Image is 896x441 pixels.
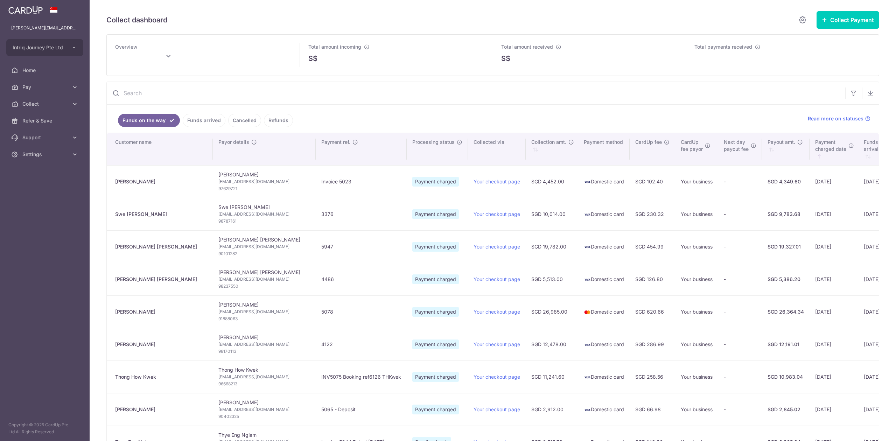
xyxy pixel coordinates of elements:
img: mastercard-sm-87a3fd1e0bddd137fecb07648320f44c262e2538e7db6024463105ddbc961eb2.png [584,309,591,316]
a: Your checkout page [474,406,520,412]
span: Payment ref. [321,139,350,146]
td: Your business [675,198,718,230]
span: CardUp fee [635,139,662,146]
span: 91888063 [218,315,310,322]
td: - [718,165,762,198]
span: Total amount incoming [308,44,361,50]
div: SGD 26,364.34 [768,308,804,315]
span: Funds arrival date [864,139,890,153]
td: 5078 [316,295,407,328]
img: visa-sm-192604c4577d2d35970c8ed26b86981c2741ebd56154ab54ad91a526f0f24972.png [584,406,591,413]
input: Search [107,82,845,104]
span: Payment charged [412,209,459,219]
a: Read more on statuses [808,115,870,122]
td: Domestic card [578,360,630,393]
span: [EMAIL_ADDRESS][DOMAIN_NAME] [218,178,310,185]
span: 97629721 [218,185,310,192]
img: visa-sm-192604c4577d2d35970c8ed26b86981c2741ebd56154ab54ad91a526f0f24972.png [584,244,591,251]
td: [DATE] [810,198,858,230]
span: [EMAIL_ADDRESS][DOMAIN_NAME] [218,276,310,283]
td: [PERSON_NAME] [213,295,316,328]
span: Payment charged [412,339,459,349]
td: Your business [675,165,718,198]
span: Collection amt. [531,139,566,146]
td: SGD 454.99 [630,230,675,263]
td: 5947 [316,230,407,263]
a: Funds on the way [118,114,180,127]
button: Collect Payment [817,11,879,29]
span: 98170113 [218,348,310,355]
a: Cancelled [228,114,261,127]
span: Settings [22,151,69,158]
td: SGD 11,241.60 [526,360,578,393]
div: [PERSON_NAME] [115,308,207,315]
div: SGD 10,983.04 [768,373,804,380]
span: S$ [308,53,317,64]
span: Next day payout fee [724,139,749,153]
td: - [718,198,762,230]
span: Processing status [412,139,455,146]
td: [DATE] [810,165,858,198]
th: Payor details [213,133,316,165]
th: Payout amt. : activate to sort column ascending [762,133,810,165]
a: Your checkout page [474,211,520,217]
td: Thong How Kwek [213,360,316,393]
td: SGD 12,478.00 [526,328,578,360]
div: Thong How Kwek [115,373,207,380]
span: Payment charged [412,177,459,187]
td: - [718,328,762,360]
span: Payment charged [412,405,459,414]
div: [PERSON_NAME] [PERSON_NAME] [115,276,207,283]
th: CardUpfee payor [675,133,718,165]
td: Your business [675,263,718,295]
td: SGD 286.99 [630,328,675,360]
span: Pay [22,84,69,91]
a: Your checkout page [474,178,520,184]
th: Processing status [407,133,468,165]
span: 98787161 [218,218,310,225]
span: Support [22,134,69,141]
td: Swe [PERSON_NAME] [213,198,316,230]
span: Home [22,67,69,74]
td: SGD 126.80 [630,263,675,295]
span: Total amount received [501,44,553,50]
td: Domestic card [578,328,630,360]
div: SGD 19,327.01 [768,243,804,250]
td: SGD 258.56 [630,360,675,393]
a: Your checkout page [474,276,520,282]
div: SGD 2,845.02 [768,406,804,413]
td: 3376 [316,198,407,230]
td: Domestic card [578,263,630,295]
td: Invoice 5023 [316,165,407,198]
span: 90402325 [218,413,310,420]
td: 4486 [316,263,407,295]
span: [EMAIL_ADDRESS][DOMAIN_NAME] [218,373,310,380]
div: [PERSON_NAME] [115,406,207,413]
span: Payment charged date [815,139,846,153]
img: visa-sm-192604c4577d2d35970c8ed26b86981c2741ebd56154ab54ad91a526f0f24972.png [584,276,591,283]
div: Swe [PERSON_NAME] [115,211,207,218]
a: Your checkout page [474,244,520,250]
th: Paymentcharged date : activate to sort column ascending [810,133,858,165]
span: 98237550 [218,283,310,290]
td: SGD 26,985.00 [526,295,578,328]
h5: Collect dashboard [106,14,167,26]
span: [EMAIL_ADDRESS][DOMAIN_NAME] [218,243,310,250]
th: CardUp fee [630,133,675,165]
th: Payment method [578,133,630,165]
span: CardUp fee payor [681,139,703,153]
td: - [718,295,762,328]
a: Funds arrived [183,114,225,127]
td: [DATE] [810,360,858,393]
a: Refunds [264,114,293,127]
td: SGD 66.98 [630,393,675,426]
td: [PERSON_NAME] [213,165,316,198]
span: [EMAIL_ADDRESS][DOMAIN_NAME] [218,341,310,348]
td: Your business [675,360,718,393]
p: [PERSON_NAME][EMAIL_ADDRESS][DOMAIN_NAME] [11,24,78,31]
div: [PERSON_NAME] [115,178,207,185]
td: Domestic card [578,230,630,263]
span: Refer & Save [22,117,69,124]
td: [DATE] [810,263,858,295]
td: SGD 10,014.00 [526,198,578,230]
